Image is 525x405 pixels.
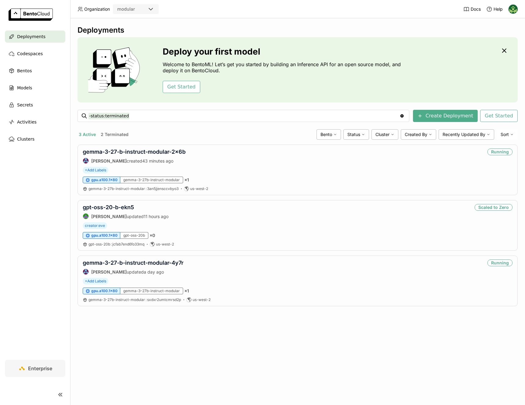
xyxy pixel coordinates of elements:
span: Models [17,84,32,91]
a: Models [5,82,65,94]
a: gpt-oss-20-b-ekn5 [83,204,134,210]
a: gemma-3-27b-instruct-modular:sxdxr2umtcmrsd2p [89,297,181,302]
span: +Add Labels [83,167,108,174]
a: Docs [463,6,481,12]
div: created [83,158,186,164]
a: gemma-3-27-b-instruct-modular-2x6b [83,149,186,155]
div: Running [487,149,512,155]
button: 3 Active [78,131,97,138]
div: Help [486,6,503,12]
button: 2 Terminated [100,131,130,138]
span: × 1 [184,288,189,294]
input: Search [89,111,400,121]
span: Deployments [17,33,45,40]
div: gemma-3-27b-instruct-modular [120,177,183,183]
a: Activities [5,116,65,128]
span: Docs [471,6,481,12]
div: Recently Updated By [439,129,494,140]
span: Bentos [17,67,32,74]
div: Cluster [371,129,398,140]
p: Welcome to BentoML! Let’s get you started by building an Inference API for an open source model, ... [163,61,404,73]
div: Running [487,260,512,266]
img: Jiang [83,269,89,274]
span: a day ago [144,269,164,274]
span: Status [347,132,360,137]
span: Codespaces [17,50,43,57]
span: Recently Updated By [443,132,485,137]
span: Enterprise [28,365,52,371]
span: 11 hours ago [144,214,168,219]
button: Get Started [163,81,200,93]
div: updated [83,269,183,275]
span: gpu.a100.1x80 [91,177,118,182]
a: gemma-3-27-b-instruct-modular-4y7r [83,260,183,266]
div: Deployments [78,26,518,35]
strong: [PERSON_NAME] [91,158,127,163]
span: Sort [501,132,509,137]
span: × 1 [184,177,189,183]
img: Shenyang Zhao [83,213,89,219]
img: Kevin Bi [509,5,518,14]
div: Status [343,129,369,140]
span: Bento [320,132,332,137]
strong: [PERSON_NAME] [91,214,127,219]
a: Secrets [5,99,65,111]
a: Codespaces [5,48,65,60]
div: modular [117,6,135,12]
span: us-west-2 [156,242,174,247]
span: Created By [405,132,427,137]
div: gemma-3-27b-instruct-modular [120,288,183,294]
span: gpu.a100.1x80 [91,289,118,293]
span: Clusters [17,135,34,143]
div: gpt-oss-20b [120,232,148,239]
span: us-west-2 [190,186,208,191]
img: cover onboarding [82,47,148,93]
span: : [111,242,112,246]
span: × 0 [150,233,155,238]
div: Sort [497,129,518,140]
a: Bentos [5,65,65,77]
span: gemma-3-27b-instruct-modular 3an5jjensccvbyo3 [89,186,179,191]
img: Jiang [83,158,89,163]
div: updated [83,213,168,219]
button: Get Started [480,110,518,122]
span: 43 minutes ago [142,158,173,163]
button: Create Deployment [413,110,478,122]
span: Organization [84,6,110,12]
span: gemma-3-27b-instruct-modular sxdxr2umtcmrsd2p [89,297,181,302]
div: Bento [317,129,341,140]
a: Clusters [5,133,65,145]
strong: [PERSON_NAME] [91,269,127,274]
div: Scaled to Zero [475,204,512,211]
a: Enterprise [5,360,65,377]
span: Activities [17,118,37,126]
svg: Clear value [400,113,404,118]
a: gpt-oss-20b:jcfab7end6fo33mq [89,242,144,247]
span: Help [494,6,503,12]
span: Cluster [375,132,389,137]
h3: Deploy your first model [163,47,404,56]
a: Deployments [5,30,65,43]
span: gpt-oss-20b jcfab7end6fo33mq [89,242,144,246]
span: gpu.a100.1x80 [91,233,118,238]
span: : [146,297,147,302]
a: gemma-3-27b-instruct-modular:3an5jjensccvbyo3 [89,186,179,191]
span: : [146,186,147,191]
span: Secrets [17,101,33,109]
span: creator:eve [83,222,107,229]
img: logo [9,9,53,21]
span: +Add Labels [83,278,108,285]
div: Created By [401,129,436,140]
span: us-west-2 [193,297,211,302]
